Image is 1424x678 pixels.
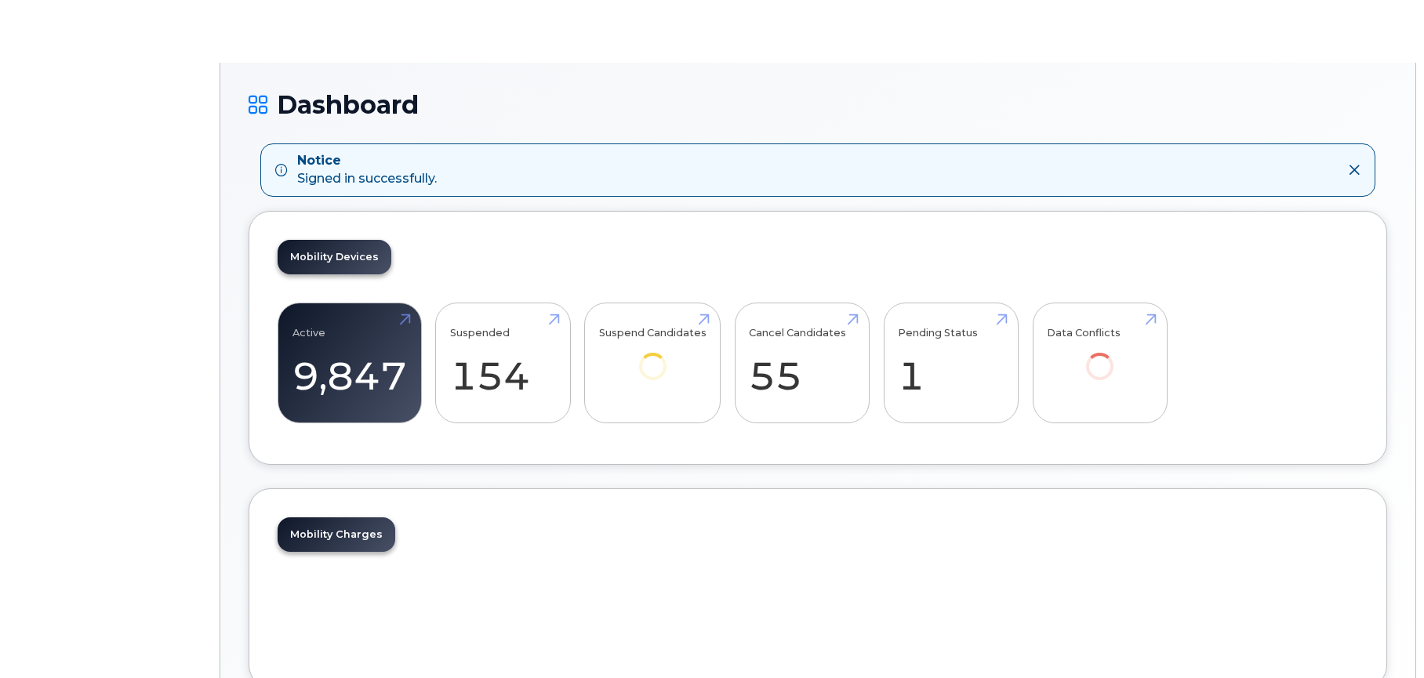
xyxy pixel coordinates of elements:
a: Suspend Candidates [599,311,707,401]
a: Active 9,847 [292,311,407,415]
div: Signed in successfully. [297,152,437,188]
strong: Notice [297,152,437,170]
h1: Dashboard [249,91,1387,118]
a: Suspended 154 [450,311,556,415]
a: Data Conflicts [1047,311,1153,401]
a: Pending Status 1 [898,311,1004,415]
a: Mobility Devices [278,240,391,274]
a: Mobility Charges [278,517,395,552]
a: Cancel Candidates 55 [749,311,855,415]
